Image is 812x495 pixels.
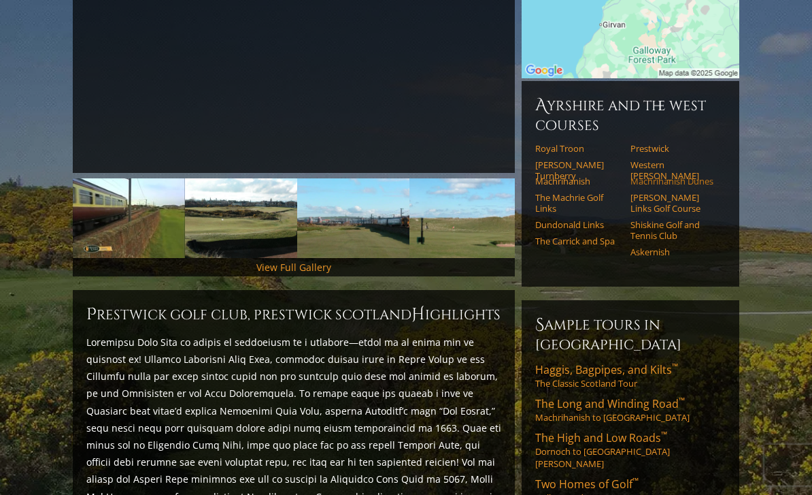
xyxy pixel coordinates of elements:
[630,159,717,182] a: Western [PERSON_NAME]
[535,95,726,135] h6: Ayrshire and the West Courses
[535,176,622,187] a: Machrihanish
[535,362,726,389] a: Haggis, Bagpipes, and Kilts™The Classic Scotland Tour
[630,219,717,242] a: Shiskine Golf and Tennis Club
[535,236,622,246] a: The Carrick and Spa
[535,314,726,354] h6: Sample Tours in [GEOGRAPHIC_DATA]
[411,304,425,325] span: H
[535,362,678,377] span: Haggis, Bagpipes, and Kilts
[535,430,726,470] a: The High and Low Roads™Dornoch to [GEOGRAPHIC_DATA][PERSON_NAME]
[630,192,717,214] a: [PERSON_NAME] Links Golf Course
[679,395,685,406] sup: ™
[535,430,667,445] span: The High and Low Roads
[535,143,622,154] a: Royal Troon
[672,361,678,372] sup: ™
[630,176,717,187] a: Machrihanish Dunes
[535,219,622,230] a: Dundonald Links
[535,159,622,182] a: [PERSON_NAME] Turnberry
[256,261,331,274] a: View Full Gallery
[630,246,717,257] a: Askernish
[632,475,639,487] sup: ™
[661,429,667,441] sup: ™
[630,143,717,154] a: Prestwick
[86,304,501,325] h2: Prestwick Golf Club, Prestwick Scotland ighlights
[535,192,622,214] a: The Machrie Golf Links
[535,477,639,492] span: Two Homes of Golf
[535,396,726,424] a: The Long and Winding Road™Machrihanish to [GEOGRAPHIC_DATA]
[535,396,685,411] span: The Long and Winding Road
